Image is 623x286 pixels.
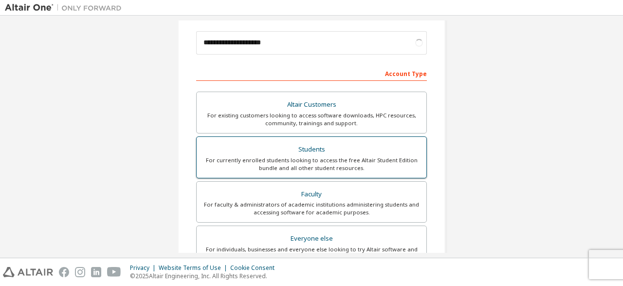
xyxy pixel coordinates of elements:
[202,143,421,156] div: Students
[202,98,421,112] div: Altair Customers
[91,267,101,277] img: linkedin.svg
[196,65,427,81] div: Account Type
[130,272,280,280] p: © 2025 Altair Engineering, Inc. All Rights Reserved.
[202,112,421,127] div: For existing customers looking to access software downloads, HPC resources, community, trainings ...
[59,267,69,277] img: facebook.svg
[230,264,280,272] div: Cookie Consent
[202,201,421,216] div: For faculty & administrators of academic institutions administering students and accessing softwa...
[202,246,421,261] div: For individuals, businesses and everyone else looking to try Altair software and explore our prod...
[107,267,121,277] img: youtube.svg
[75,267,85,277] img: instagram.svg
[202,232,421,246] div: Everyone else
[159,264,230,272] div: Website Terms of Use
[130,264,159,272] div: Privacy
[202,156,421,172] div: For currently enrolled students looking to access the free Altair Student Edition bundle and all ...
[202,188,421,201] div: Faculty
[3,267,53,277] img: altair_logo.svg
[5,3,127,13] img: Altair One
